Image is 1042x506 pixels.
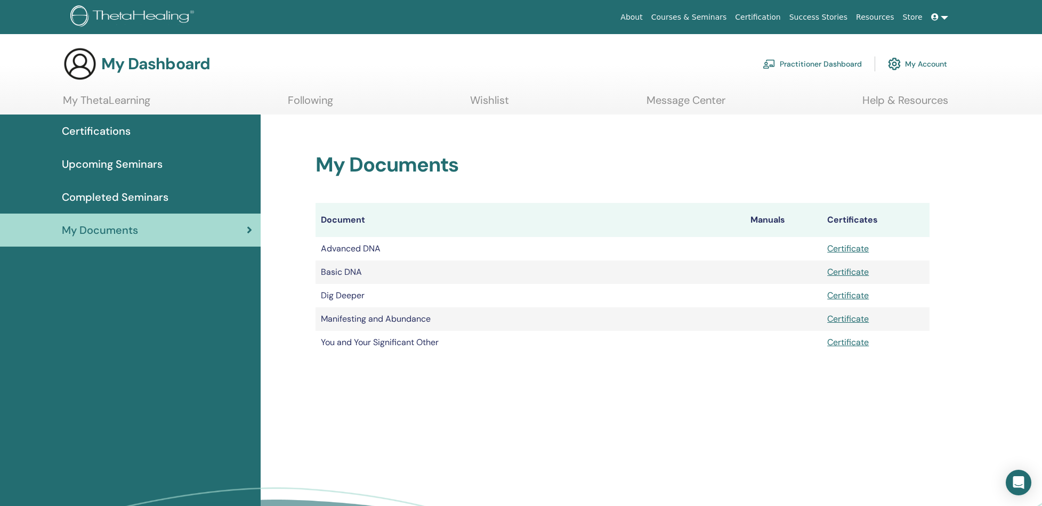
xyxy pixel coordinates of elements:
[62,123,131,139] span: Certifications
[63,47,97,81] img: generic-user-icon.jpg
[827,266,869,278] a: Certificate
[822,203,930,237] th: Certificates
[470,94,509,115] a: Wishlist
[316,284,745,307] td: Dig Deeper
[745,203,822,237] th: Manuals
[62,222,138,238] span: My Documents
[316,307,745,331] td: Manifesting and Abundance
[888,55,901,73] img: cog.svg
[763,52,862,76] a: Practitioner Dashboard
[862,94,948,115] a: Help & Resources
[827,337,869,348] a: Certificate
[899,7,927,27] a: Store
[62,189,168,205] span: Completed Seminars
[62,156,163,172] span: Upcoming Seminars
[647,94,725,115] a: Message Center
[63,94,150,115] a: My ThetaLearning
[316,237,745,260] td: Advanced DNA
[731,7,785,27] a: Certification
[316,203,745,237] th: Document
[616,7,647,27] a: About
[827,290,869,301] a: Certificate
[101,54,210,74] h3: My Dashboard
[288,94,333,115] a: Following
[888,52,947,76] a: My Account
[1006,470,1031,495] div: Open Intercom Messenger
[70,5,198,29] img: logo.png
[827,313,869,324] a: Certificate
[316,260,745,284] td: Basic DNA
[852,7,899,27] a: Resources
[647,7,731,27] a: Courses & Seminars
[316,331,745,354] td: You and Your Significant Other
[316,153,930,177] h2: My Documents
[827,243,869,254] a: Certificate
[763,59,776,69] img: chalkboard-teacher.svg
[785,7,852,27] a: Success Stories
